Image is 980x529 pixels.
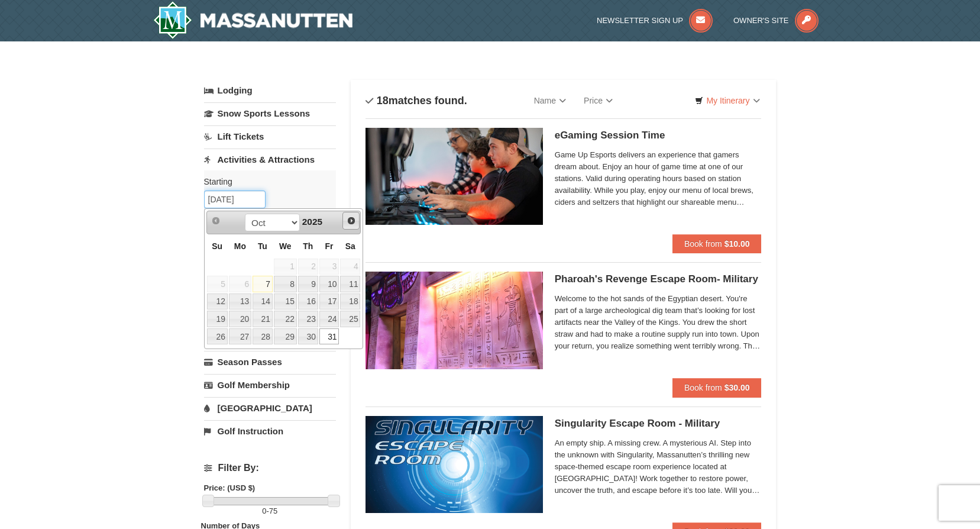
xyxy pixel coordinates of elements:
[298,293,318,310] a: 16
[274,311,297,327] a: 22
[597,16,683,25] span: Newsletter Sign Up
[597,16,713,25] a: Newsletter Sign Up
[204,80,336,101] a: Lodging
[274,259,297,275] span: 1
[555,418,762,430] h5: Singularity Escape Room - Military
[687,92,767,109] a: My Itinerary
[208,212,225,229] a: Prev
[319,276,339,292] a: 10
[229,293,251,310] a: 13
[279,241,292,251] span: Wednesday
[684,383,722,392] span: Book from
[345,241,355,251] span: Saturday
[340,311,360,327] a: 25
[525,89,575,112] a: Name
[340,276,360,292] a: 11
[212,241,222,251] span: Sunday
[684,239,722,249] span: Book from
[204,176,327,188] label: Starting
[253,328,273,345] a: 28
[725,383,750,392] strong: $30.00
[204,397,336,419] a: [GEOGRAPHIC_DATA]
[319,328,339,345] a: 31
[204,374,336,396] a: Golf Membership
[319,311,339,327] a: 24
[207,276,228,292] span: 5
[204,351,336,373] a: Season Passes
[298,259,318,275] span: 2
[340,293,360,310] a: 18
[298,311,318,327] a: 23
[204,505,336,517] label: -
[555,437,762,496] span: An empty ship. A missing crew. A mysterious AI. Step into the unknown with Singularity, Massanutt...
[229,328,251,345] a: 27
[725,239,750,249] strong: $10.00
[575,89,622,112] a: Price
[733,16,819,25] a: Owner's Site
[555,130,762,141] h5: eGaming Session Time
[555,149,762,208] span: Game Up Esports delivers an experience that gamers dream about. Enjoy an hour of game time at one...
[204,463,336,473] h4: Filter By:
[377,95,389,107] span: 18
[340,259,360,275] span: 4
[672,378,762,397] button: Book from $30.00
[211,216,221,225] span: Prev
[274,293,297,310] a: 15
[253,293,273,310] a: 14
[366,128,543,225] img: 19664770-34-0b975b5b.jpg
[269,507,277,515] span: 75
[153,1,353,39] img: Massanutten Resort Logo
[153,1,353,39] a: Massanutten Resort
[342,212,360,230] a: Next
[672,234,762,253] button: Book from $10.00
[258,241,267,251] span: Tuesday
[234,241,246,251] span: Monday
[253,276,273,292] a: 7
[207,311,228,327] a: 19
[207,328,228,345] a: 26
[262,507,266,515] span: 0
[555,293,762,352] span: Welcome to the hot sands of the Egyptian desert. You're part of a large archeological dig team th...
[555,273,762,285] h5: Pharoah's Revenge Escape Room- Military
[204,102,336,124] a: Snow Sports Lessons
[325,241,334,251] span: Friday
[204,149,336,170] a: Activities & Attractions
[274,276,297,292] a: 8
[298,276,318,292] a: 9
[319,259,339,275] span: 3
[204,483,255,492] strong: Price: (USD $)
[229,276,251,292] span: 6
[366,272,543,369] img: 6619913-410-20a124c9.jpg
[204,420,336,442] a: Golf Instruction
[347,216,356,225] span: Next
[204,125,336,147] a: Lift Tickets
[733,16,789,25] span: Owner's Site
[253,311,273,327] a: 21
[366,95,467,107] h4: matches found.
[274,328,297,345] a: 29
[298,328,318,345] a: 30
[319,293,339,310] a: 17
[207,293,228,310] a: 12
[366,416,543,513] img: 6619913-520-2f5f5301.jpg
[229,311,251,327] a: 20
[303,241,313,251] span: Thursday
[302,217,322,227] span: 2025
